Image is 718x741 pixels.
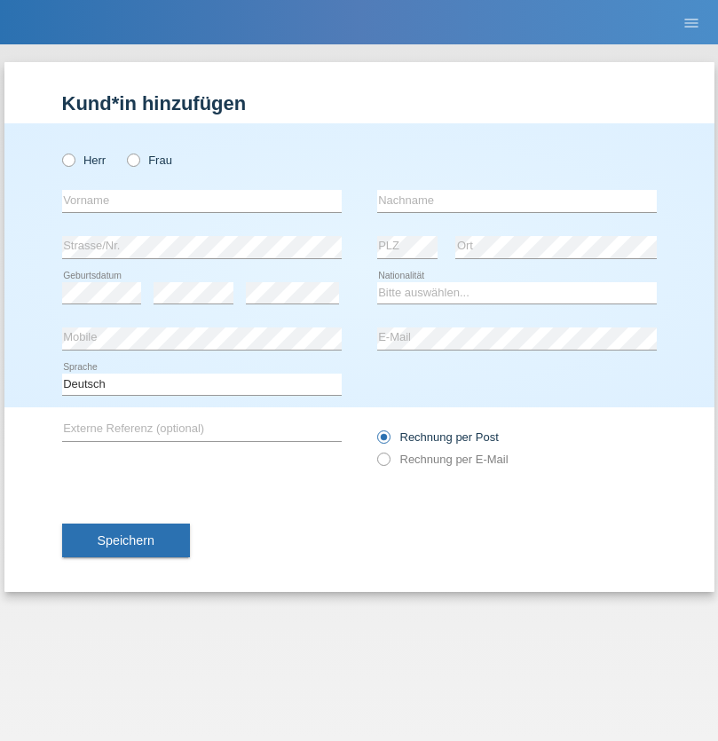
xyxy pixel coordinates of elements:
span: Speichern [98,533,154,548]
input: Frau [127,154,138,165]
label: Herr [62,154,107,167]
input: Herr [62,154,74,165]
label: Frau [127,154,172,167]
input: Rechnung per E-Mail [377,453,389,475]
a: menu [674,17,709,28]
i: menu [682,14,700,32]
input: Rechnung per Post [377,430,389,453]
label: Rechnung per E-Mail [377,453,509,466]
h1: Kund*in hinzufügen [62,92,657,114]
button: Speichern [62,524,190,557]
label: Rechnung per Post [377,430,499,444]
